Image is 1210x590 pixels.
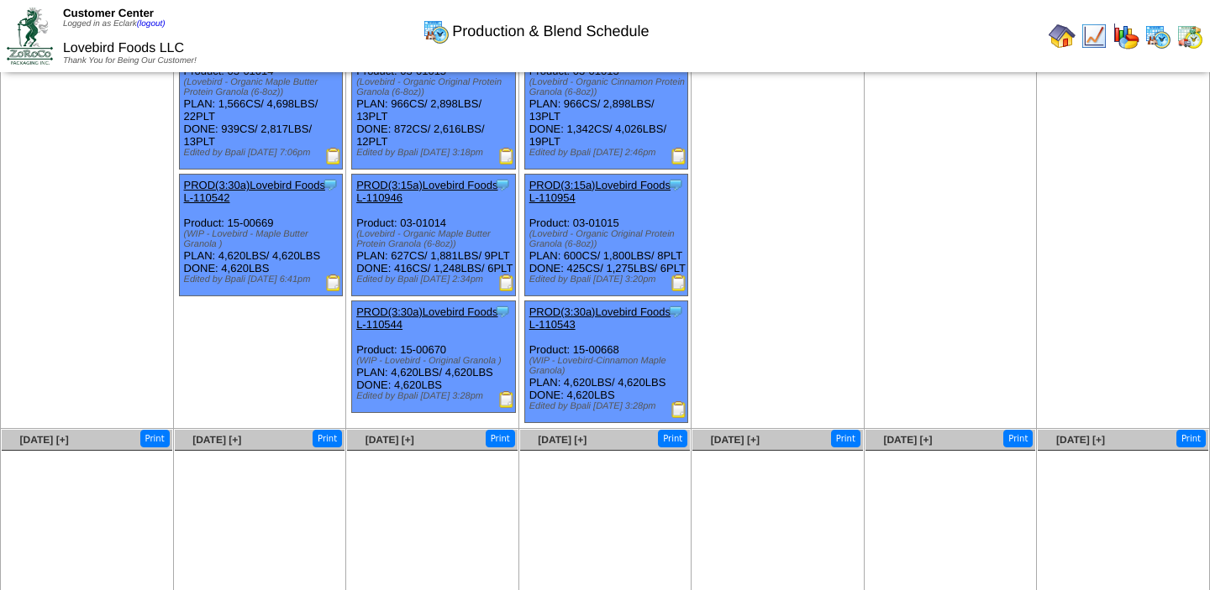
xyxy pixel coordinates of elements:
button: Print [831,430,860,447]
div: (Lovebird - Organic Original Protein Granola (6-8oz)) [356,77,514,97]
img: calendarinout.gif [1176,23,1203,50]
div: Product: 15-00668 PLAN: 4,620LBS / 4,620LBS DONE: 4,620LBS [524,301,687,423]
a: PROD(3:30a)Lovebird Foods L-110543 [529,305,671,331]
img: Tooltip [667,176,684,193]
img: home.gif [1049,23,1076,50]
div: Product: 03-01013 PLAN: 966CS / 2,898LBS / 13PLT DONE: 1,342CS / 4,026LBS / 19PLT [524,23,687,170]
div: Edited by Bpali [DATE] 3:20pm [529,274,687,285]
div: Edited by Bpali [DATE] 3:28pm [356,391,514,401]
img: Production Report [671,401,687,418]
div: (Lovebird - Organic Maple Butter Protein Granola (6-8oz)) [356,229,514,249]
a: [DATE] [+] [711,434,760,446]
span: Customer Center [63,7,154,19]
div: (Lovebird - Organic Original Protein Granola (6-8oz)) [529,229,687,249]
span: Logged in as Eclark [63,19,166,29]
div: Edited by Bpali [DATE] 7:06pm [184,148,342,158]
a: (logout) [137,19,166,29]
span: Production & Blend Schedule [452,23,649,40]
img: Tooltip [494,176,511,193]
img: line_graph.gif [1081,23,1107,50]
div: Product: 15-00669 PLAN: 4,620LBS / 4,620LBS DONE: 4,620LBS [179,175,342,296]
img: ZoRoCo_Logo(Green%26Foil)%20jpg.webp [7,8,53,64]
div: Edited by Bpali [DATE] 6:41pm [184,274,342,285]
img: Production Report [325,148,342,164]
button: Print [140,430,170,447]
a: [DATE] [+] [883,434,932,446]
span: Thank You for Being Our Customer! [63,56,197,65]
div: (Lovebird - Organic Cinnamon Protein Granola (6-8oz)) [529,77,687,97]
img: Production Report [671,148,687,164]
span: Lovebird Foods LLC [63,41,184,55]
div: Edited by Bpali [DATE] 2:34pm [356,274,514,285]
a: PROD(3:15a)Lovebird Foods L-110954 [529,179,671,204]
div: Product: 15-00670 PLAN: 4,620LBS / 4,620LBS DONE: 4,620LBS [352,301,515,413]
img: Tooltip [494,303,511,320]
div: Product: 03-01014 PLAN: 627CS / 1,881LBS / 9PLT DONE: 416CS / 1,248LBS / 6PLT [352,175,515,296]
img: Production Report [498,148,515,164]
a: [DATE] [+] [538,434,587,446]
a: [DATE] [+] [1056,434,1105,446]
img: Tooltip [667,303,684,320]
a: [DATE] [+] [366,434,414,446]
div: (Lovebird - Organic Maple Butter Protein Granola (6-8oz)) [184,77,342,97]
img: Production Report [498,274,515,291]
div: Product: 03-01015 PLAN: 600CS / 1,800LBS / 8PLT DONE: 425CS / 1,275LBS / 6PLT [524,175,687,296]
img: Production Report [498,391,515,408]
div: (WIP - Lovebird - Original Granola ) [356,356,514,366]
button: Print [1003,430,1033,447]
div: Edited by Bpali [DATE] 3:28pm [529,401,687,411]
img: graph.gif [1113,23,1139,50]
img: calendarprod.gif [423,18,450,44]
a: PROD(3:15a)Lovebird Foods L-110946 [356,179,497,204]
div: Product: 03-01014 PLAN: 1,566CS / 4,698LBS / 22PLT DONE: 939CS / 2,817LBS / 13PLT [179,23,342,170]
img: calendarprod.gif [1144,23,1171,50]
img: Tooltip [322,176,339,193]
img: Production Report [671,274,687,291]
a: [DATE] [+] [20,434,69,446]
div: (WIP - Lovebird-Cinnamon Maple Granola) [529,356,687,376]
a: [DATE] [+] [192,434,241,446]
a: PROD(3:30a)Lovebird Foods L-110542 [184,179,325,204]
div: Edited by Bpali [DATE] 2:46pm [529,148,687,158]
img: Production Report [325,274,342,291]
div: Edited by Bpali [DATE] 3:18pm [356,148,514,158]
button: Print [486,430,515,447]
button: Print [658,430,687,447]
button: Print [1176,430,1206,447]
div: (WIP - Lovebird - Maple Butter Granola ) [184,229,342,249]
a: PROD(3:30a)Lovebird Foods L-110544 [356,305,497,331]
div: Product: 03-01015 PLAN: 966CS / 2,898LBS / 13PLT DONE: 872CS / 2,616LBS / 12PLT [352,23,515,170]
button: Print [313,430,342,447]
